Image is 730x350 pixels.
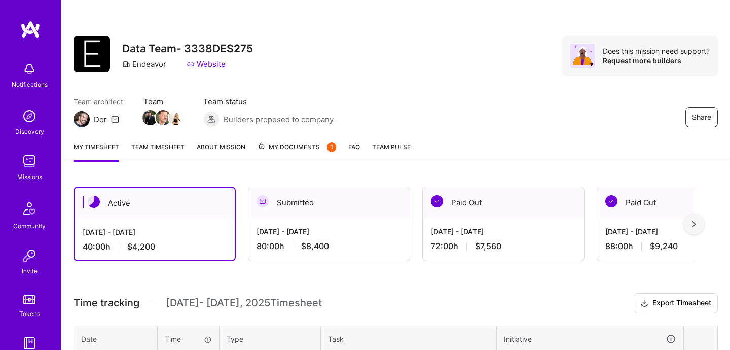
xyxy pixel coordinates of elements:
[74,36,110,72] img: Company Logo
[74,297,139,309] span: Time tracking
[248,187,410,218] div: Submitted
[431,226,576,237] div: [DATE] - [DATE]
[372,142,411,162] a: Team Pulse
[127,241,155,252] span: $4,200
[88,196,100,208] img: Active
[650,241,678,252] span: $9,240
[257,226,401,237] div: [DATE] - [DATE]
[15,126,44,137] div: Discovery
[605,195,617,207] img: Paid Out
[19,308,40,319] div: Tokens
[166,297,322,309] span: [DATE] - [DATE] , 2025 Timesheet
[431,241,576,252] div: 72:00 h
[122,42,253,55] h3: Data Team- 3338DES275
[431,195,443,207] img: Paid Out
[75,188,235,219] div: Active
[19,59,40,79] img: bell
[603,56,710,65] div: Request more builders
[111,115,119,123] i: icon Mail
[475,241,501,252] span: $7,560
[203,111,220,127] img: Builders proposed to company
[301,241,329,252] span: $8,400
[19,151,40,171] img: teamwork
[257,241,401,252] div: 80:00 h
[83,241,227,252] div: 40:00 h
[83,227,227,237] div: [DATE] - [DATE]
[372,143,411,151] span: Team Pulse
[258,142,336,153] span: My Documents
[692,112,711,122] span: Share
[685,107,718,127] button: Share
[203,96,334,107] span: Team status
[74,111,90,127] img: Team Architect
[17,196,42,221] img: Community
[327,142,336,152] div: 1
[640,298,648,309] i: icon Download
[504,333,676,345] div: Initiative
[603,46,710,56] div: Does this mission need support?
[131,142,185,162] a: Team timesheet
[19,246,40,266] img: Invite
[20,20,41,39] img: logo
[258,142,336,162] a: My Documents1
[23,295,35,304] img: tokens
[257,195,269,207] img: Submitted
[423,187,584,218] div: Paid Out
[165,334,212,344] div: Time
[197,142,245,162] a: About Mission
[142,110,158,125] img: Team Member Avatar
[19,106,40,126] img: discovery
[156,110,171,125] img: Team Member Avatar
[122,60,130,68] i: icon CompanyGray
[17,171,42,182] div: Missions
[74,142,119,162] a: My timesheet
[143,109,157,126] a: Team Member Avatar
[692,221,696,228] img: right
[74,96,123,107] span: Team architect
[634,293,718,313] button: Export Timesheet
[12,79,48,90] div: Notifications
[122,59,166,69] div: Endeavor
[224,114,334,125] span: Builders proposed to company
[348,142,360,162] a: FAQ
[169,110,184,125] img: Team Member Avatar
[170,109,183,126] a: Team Member Avatar
[570,44,595,68] img: Avatar
[157,109,170,126] a: Team Member Avatar
[22,266,38,276] div: Invite
[187,59,226,69] a: Website
[143,96,183,107] span: Team
[94,114,107,125] div: Dor
[13,221,46,231] div: Community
